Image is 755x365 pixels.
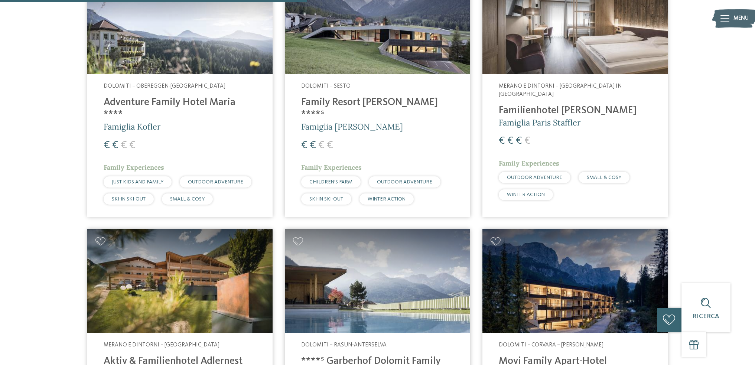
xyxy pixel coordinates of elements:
span: Merano e dintorni – [GEOGRAPHIC_DATA] in [GEOGRAPHIC_DATA] [499,83,622,97]
span: € [318,140,325,151]
h4: Familienhotel [PERSON_NAME] [499,105,651,117]
span: Dolomiti – Obereggen-[GEOGRAPHIC_DATA] [104,83,225,89]
span: € [104,140,110,151]
span: € [301,140,307,151]
span: € [524,136,531,146]
img: Cercate un hotel per famiglie? Qui troverete solo i migliori! [482,229,668,333]
span: Family Experiences [499,159,559,167]
img: Cercate un hotel per famiglie? Qui troverete solo i migliori! [285,229,470,333]
span: CHILDREN’S FARM [309,179,352,185]
span: Merano e dintorni – [GEOGRAPHIC_DATA] [104,342,219,348]
span: SMALL & COSY [170,196,205,202]
span: WINTER ACTION [368,196,406,202]
span: Famiglia Paris Staffler [499,117,581,128]
span: € [507,136,514,146]
span: Dolomiti – Sesto [301,83,351,89]
span: Family Experiences [104,163,164,172]
span: € [327,140,333,151]
span: SMALL & COSY [587,175,621,180]
span: SKI-IN SKI-OUT [309,196,343,202]
span: € [499,136,505,146]
span: € [516,136,522,146]
span: € [112,140,118,151]
span: OUTDOOR ADVENTURE [377,179,432,185]
span: Dolomiti – Corvara – [PERSON_NAME] [499,342,603,348]
h4: Adventure Family Hotel Maria **** [104,97,256,121]
span: Dolomiti – Rasun-Anterselva [301,342,387,348]
span: OUTDOOR ADVENTURE [507,175,562,180]
span: € [310,140,316,151]
h4: Family Resort [PERSON_NAME] ****ˢ [301,97,454,121]
span: JUST KIDS AND FAMILY [112,179,163,185]
span: SKI-IN SKI-OUT [112,196,146,202]
span: Famiglia Kofler [104,121,161,132]
span: Family Experiences [301,163,362,172]
span: Ricerca [693,313,719,320]
span: Famiglia [PERSON_NAME] [301,121,403,132]
span: € [121,140,127,151]
img: Aktiv & Familienhotel Adlernest **** [87,229,273,333]
span: OUTDOOR ADVENTURE [188,179,243,185]
span: WINTER ACTION [507,192,545,197]
span: € [129,140,136,151]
